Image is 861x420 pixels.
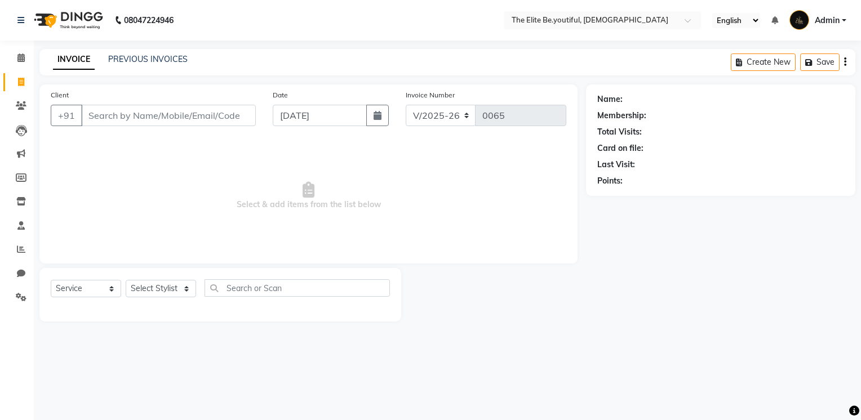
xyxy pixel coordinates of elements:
img: logo [29,5,106,36]
div: Card on file: [597,142,643,154]
b: 08047224946 [124,5,174,36]
div: Name: [597,93,623,105]
a: INVOICE [53,50,95,70]
div: Membership: [597,110,646,122]
div: Total Visits: [597,126,642,138]
label: Client [51,90,69,100]
div: Points: [597,175,623,187]
input: Search by Name/Mobile/Email/Code [81,105,256,126]
a: PREVIOUS INVOICES [108,54,188,64]
input: Search or Scan [205,279,390,297]
label: Invoice Number [406,90,455,100]
div: Last Visit: [597,159,635,171]
button: Save [800,53,840,71]
span: Admin [815,15,840,26]
img: Admin [789,10,809,30]
button: +91 [51,105,82,126]
button: Create New [731,53,796,71]
span: Select & add items from the list below [51,140,566,252]
label: Date [273,90,288,100]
